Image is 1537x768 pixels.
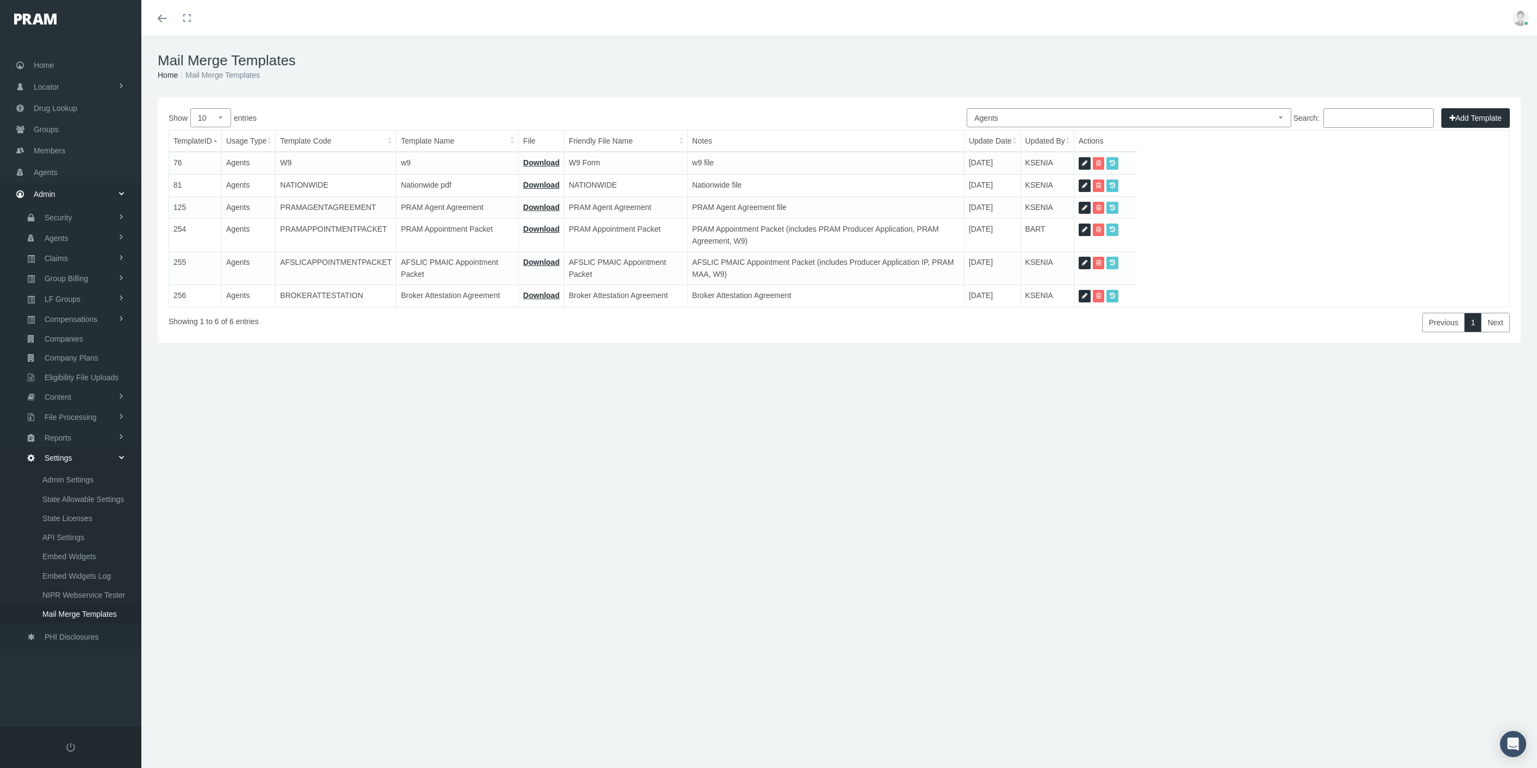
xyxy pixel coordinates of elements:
a: Delete [1093,290,1104,302]
span: Settings [45,449,72,467]
td: KSENIA [1020,252,1074,285]
td: PRAM Appointment Packet (includes PRAM Producer Application, PRAM Agreement, W9) [688,219,964,252]
span: Agents [34,162,58,183]
span: LF Groups [45,290,80,308]
a: Download [523,203,559,212]
span: Drug Lookup [34,98,77,119]
th: TemplateID: activate to sort column descending [169,131,221,152]
td: KSENIA [1020,285,1074,307]
span: Admin Settings [42,470,94,489]
td: w9 [396,152,519,174]
td: Broker Attestation Agreement [564,285,688,307]
th: Usage Type: activate to sort column ascending [221,131,275,152]
td: AFSLIC PMAIC Appointment Packet (includes Producer Application IP, PRAM MAA, W9) [688,252,964,285]
a: Previous Versions [1106,202,1118,214]
td: KSENIA [1020,174,1074,196]
th: Template Code: activate to sort column ascending [276,131,396,152]
td: KSENIA [1020,152,1074,174]
th: Notes [688,131,964,152]
select: Showentries [190,108,231,127]
span: API Settings [42,528,84,547]
td: W9 [276,152,396,174]
span: Agents [45,229,69,247]
h1: Mail Merge Templates [158,52,1521,69]
label: Search: [1293,108,1434,128]
td: [DATE] [964,174,1020,196]
td: AFSLIC PMAIC Appointment Packet [564,252,688,285]
td: Agents [221,196,275,219]
span: Claims [45,249,68,268]
td: 81 [169,174,221,196]
td: 125 [169,196,221,219]
span: PHI Disclosures [45,628,99,646]
a: Previous Versions [1106,290,1118,302]
a: Delete [1093,179,1104,192]
td: [DATE] [964,252,1020,285]
td: NATIONWIDE [276,174,396,196]
th: Updated By: activate to sort column ascending [1020,131,1074,152]
a: Edit [1079,202,1091,214]
a: Download [523,181,559,189]
th: Template Name: activate to sort column ascending [396,131,519,152]
span: Companies [45,330,83,348]
span: Embed Widgets [42,547,96,566]
th: Actions [1074,131,1137,152]
span: State Licenses [42,509,92,528]
td: Agents [221,152,275,174]
span: Eligibility File Uploads [45,368,119,387]
button: Add Template [1441,108,1510,128]
span: State Allowable Settings [42,490,124,509]
th: Friendly File Name: activate to sort column ascending [564,131,688,152]
td: KSENIA [1020,196,1074,219]
a: 1 [1464,313,1482,332]
span: Company Plans [45,349,98,367]
td: W9 Form [564,152,688,174]
td: w9 file [688,152,964,174]
a: Previous Versions [1106,179,1118,192]
span: NIPR Webservice Tester [42,586,125,604]
span: Members [34,140,65,161]
td: NATIONWIDE [564,174,688,196]
li: Mail Merge Templates [178,69,260,81]
td: PRAMAPPOINTMENTPACKET [276,219,396,252]
a: Previous Versions [1106,224,1118,236]
span: Home [34,55,54,76]
td: 255 [169,252,221,285]
a: Edit [1079,224,1091,236]
span: Groups [34,119,59,140]
div: Open Intercom Messenger [1500,731,1526,757]
span: Security [45,208,72,227]
td: [DATE] [964,152,1020,174]
td: Agents [221,285,275,307]
td: BROKERATTESTATION [276,285,396,307]
span: File Processing [45,408,97,426]
th: File [519,131,564,152]
td: Nationwide pdf [396,174,519,196]
td: BART [1020,219,1074,252]
td: 76 [169,152,221,174]
td: PRAM Agent Agreement [564,196,688,219]
img: user-placeholder.jpg [1513,10,1529,26]
a: Previous Versions [1106,257,1118,269]
a: Download [523,225,559,233]
td: AFSLIC PMAIC Appointment Packet [396,252,519,285]
td: [DATE] [964,285,1020,307]
td: PRAM Appointment Packet [396,219,519,252]
td: PRAM Appointment Packet [564,219,688,252]
th: Update Date: activate to sort column ascending [964,131,1020,152]
td: PRAM Agent Agreement file [688,196,964,219]
span: Content [45,388,71,406]
span: Reports [45,429,71,447]
a: Download [523,258,559,267]
td: AFSLICAPPOINTMENTPACKET [276,252,396,285]
a: Previous [1422,313,1465,332]
span: Group Billing [45,269,88,288]
td: [DATE] [964,219,1020,252]
img: PRAM_20_x_78.png [14,14,57,24]
a: Next [1481,313,1510,332]
td: Broker Attestation Agreement [688,285,964,307]
a: Download [523,291,559,300]
input: Search: [1323,108,1434,128]
a: Home [158,71,178,79]
a: Edit [1079,157,1091,170]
